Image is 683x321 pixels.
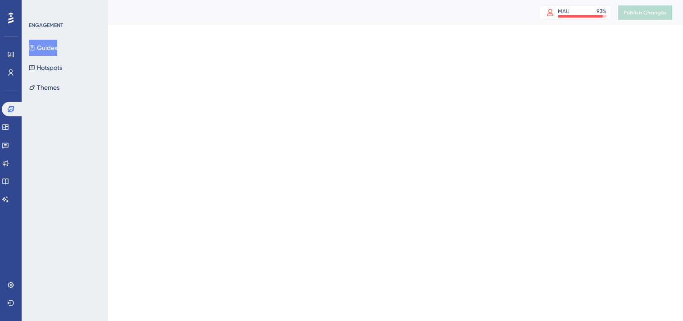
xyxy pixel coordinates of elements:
div: 93 % [597,8,606,15]
button: Publish Changes [618,5,672,20]
button: Hotspots [29,60,62,76]
span: Publish Changes [624,9,667,16]
div: ENGAGEMENT [29,22,63,29]
button: Guides [29,40,57,56]
button: Themes [29,79,59,96]
div: MAU [558,8,570,15]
